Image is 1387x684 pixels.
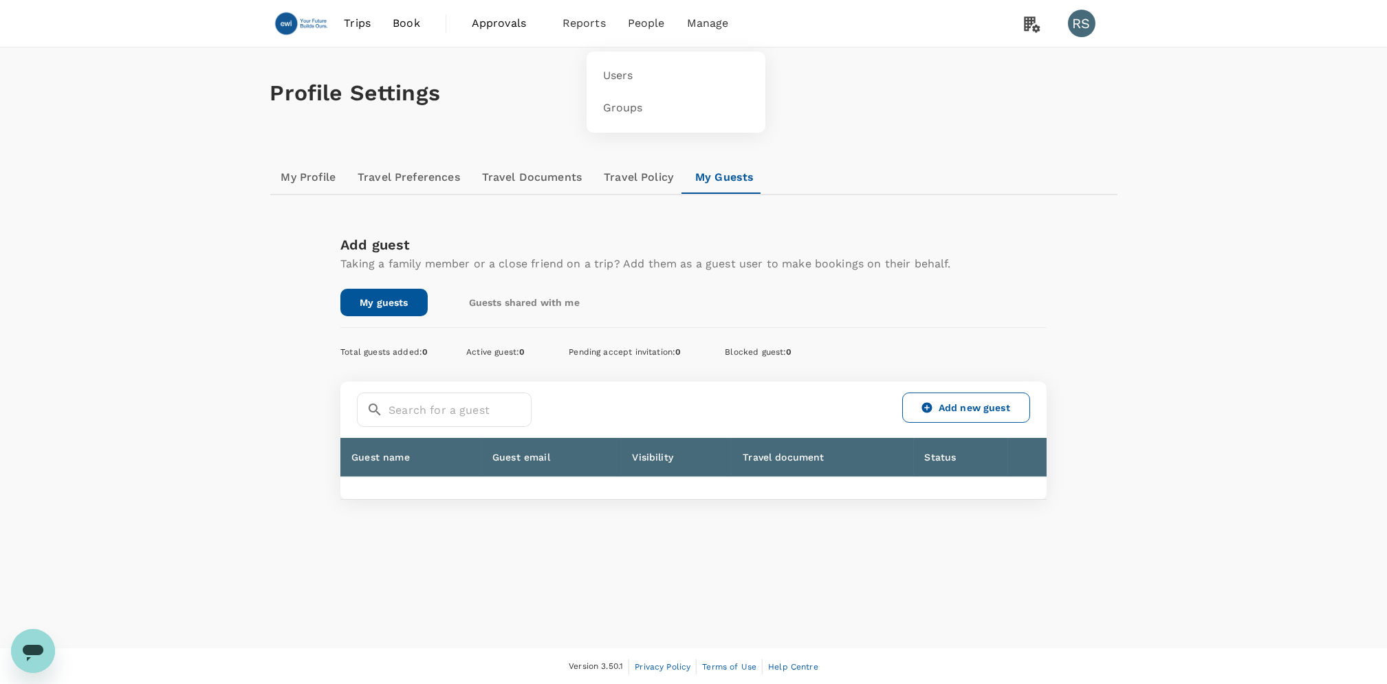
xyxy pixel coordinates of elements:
span: Book [393,15,420,32]
span: Total guests added : [340,347,428,357]
th: Visibility [621,438,732,477]
a: My Guests [684,161,765,194]
th: Travel document [732,438,913,477]
span: 0 [675,347,681,357]
a: Travel Preferences [347,161,471,194]
span: People [628,15,665,32]
a: My guests [340,289,427,316]
span: Version 3.50.1 [569,660,623,674]
a: Groups [595,92,757,124]
img: EWI Group [270,8,334,38]
span: Trips [344,15,371,32]
th: Guest email [481,438,621,477]
span: Blocked guest : [725,347,791,357]
input: Search for a guest [389,393,532,427]
a: Guests shared with me [450,289,599,316]
span: Users [603,68,633,84]
iframe: Button to launch messaging window [11,629,55,673]
a: Add new guest [902,393,1030,423]
div: Add guest [340,234,951,256]
p: Taking a family member or a close friend on a trip? Add them as a guest user to make bookings on ... [340,256,951,272]
span: Privacy Policy [635,662,690,672]
th: Guest name [340,438,481,477]
a: Privacy Policy [635,659,690,674]
span: 0 [422,347,428,357]
span: Groups [603,100,643,116]
span: Manage [687,15,729,32]
span: Pending accept invitation : [569,347,681,357]
h1: Profile Settings [270,80,1117,106]
span: Approvals [472,15,540,32]
a: Travel Policy [593,161,684,194]
a: Terms of Use [702,659,756,674]
th: Status [914,438,1008,477]
div: RS [1068,10,1095,37]
a: Help Centre [768,659,818,674]
span: 0 [786,347,791,357]
span: Terms of Use [702,662,756,672]
span: Reports [563,15,606,32]
span: Active guest : [466,347,525,357]
a: My Profile [270,161,347,194]
a: Users [595,60,757,92]
span: Help Centre [768,662,818,672]
span: 0 [519,347,525,357]
a: Travel Documents [471,161,593,194]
